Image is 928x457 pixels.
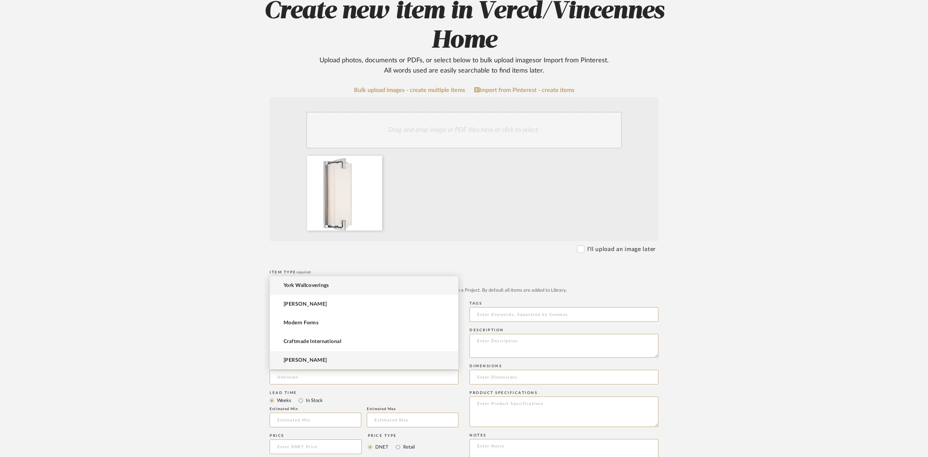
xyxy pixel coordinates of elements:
[474,87,574,93] a: Import from Pinterest - create items
[284,283,329,289] span: York Wallcoverings
[368,439,415,454] mat-radio-group: Select price type
[270,270,658,274] div: Item Type
[470,433,658,438] div: Notes
[270,413,361,427] input: Estimated Min
[470,364,658,368] div: Dimensions
[587,245,656,254] label: I'll upload an image later
[270,439,362,454] input: Enter DNET Price
[284,339,341,345] span: Craftmade International
[270,396,458,405] mat-radio-group: Select item type
[270,407,361,411] div: Estimated Min
[270,434,362,438] div: Price
[284,357,327,364] span: [PERSON_NAME]
[367,413,458,427] input: Estimated Max
[470,391,658,395] div: Product Specifications
[270,276,658,285] mat-radio-group: Select item type
[470,301,658,306] div: Tags
[470,370,658,384] input: Enter Dimensions
[368,434,415,438] div: Price Type
[367,407,458,411] div: Estimated Max
[402,443,415,451] label: Retail
[270,287,658,294] div: Upload JPG/PNG images or PDF drawings to create an item with maximum functionality in a Project. ...
[284,301,327,307] span: [PERSON_NAME]
[314,55,614,76] div: Upload photos, documents or PDFs, or select below to bulk upload images or Import from Pinterest ...
[305,397,323,405] label: In Stock
[276,397,291,405] label: Weeks
[354,87,465,93] a: Bulk upload images - create multiple items
[270,391,458,395] div: Lead Time
[270,370,458,384] input: Unknown
[284,320,318,326] span: Modern Forms
[470,307,658,322] input: Enter Keywords, Separated by Commas
[296,270,311,274] span: required
[470,328,658,332] div: Description
[375,443,388,451] label: DNET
